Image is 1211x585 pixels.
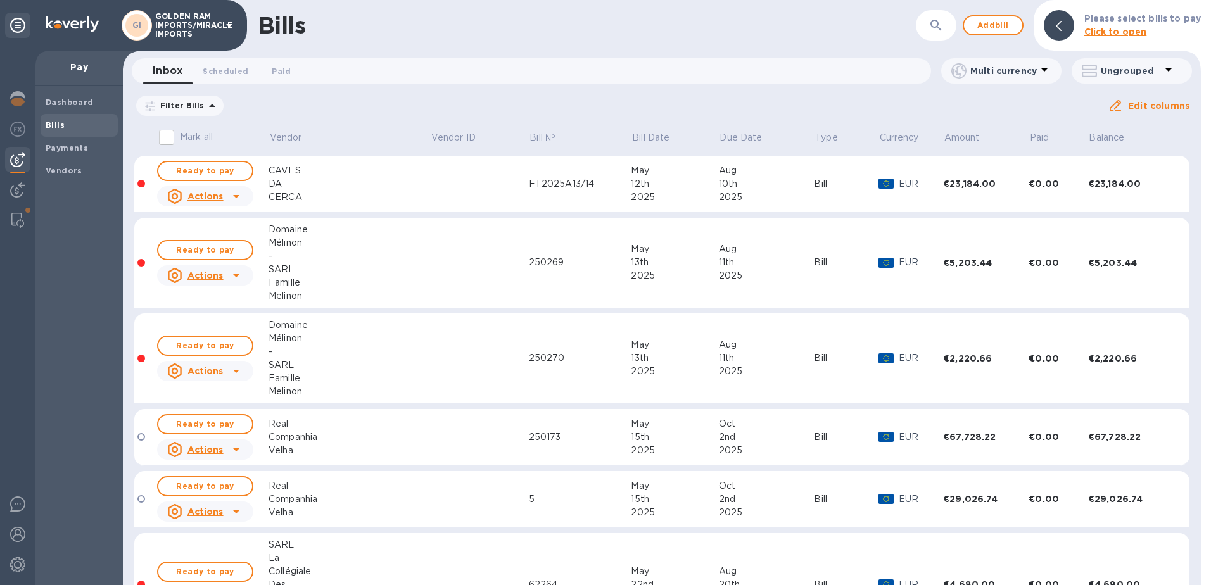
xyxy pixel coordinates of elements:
u: Edit columns [1128,101,1189,111]
u: Actions [187,270,224,280]
div: Bill [814,177,878,191]
div: - [269,345,430,358]
div: Unpin categories [5,13,30,38]
p: Amount [944,131,980,144]
div: €29,026.74 [943,493,1029,505]
span: Vendor ID [431,131,492,144]
div: 2025 [631,269,718,282]
p: Bill Date [632,131,669,144]
div: Velha [269,444,430,457]
div: SARL [269,358,430,372]
span: Ready to pay [168,479,242,494]
p: Mark all [180,130,213,144]
div: Companhia [269,431,430,444]
div: 2025 [719,444,815,457]
p: Pay [46,61,113,73]
div: €5,203.44 [943,256,1029,269]
img: Logo [46,16,99,32]
div: €67,728.22 [1088,431,1174,443]
div: Real [269,417,430,431]
p: EUR [899,177,943,191]
h1: Bills [258,12,305,39]
u: Actions [187,444,224,455]
div: Bill [814,431,878,444]
div: 2nd [719,431,815,444]
span: Balance [1089,131,1141,144]
p: EUR [899,256,943,269]
p: Filter Bills [155,100,205,111]
span: Type [815,131,854,144]
u: Actions [187,191,224,201]
div: May [631,338,718,351]
div: €0.00 [1029,177,1088,190]
b: Payments [46,143,88,153]
div: 13th [631,256,718,269]
span: Vendor [270,131,319,144]
p: Due Date [720,131,762,144]
div: Velha [269,506,430,519]
div: €67,728.22 [943,431,1029,443]
div: 15th [631,493,718,506]
div: 2nd [719,493,815,506]
span: Inbox [153,62,182,80]
div: €0.00 [1029,493,1088,505]
div: Aug [719,565,815,578]
div: 250270 [529,351,631,365]
p: EUR [899,493,943,506]
div: €0.00 [1029,352,1088,365]
div: Bill [814,493,878,506]
div: 2025 [631,506,718,519]
div: Aug [719,242,815,256]
div: €0.00 [1029,256,1088,269]
p: Type [815,131,838,144]
u: Actions [187,506,224,517]
div: €23,184.00 [1088,177,1174,190]
span: Add bill [974,18,1012,33]
div: 11th [719,256,815,269]
button: Ready to pay [157,414,253,434]
div: 5 [529,493,631,506]
div: May [631,565,718,578]
p: GOLDEN RAM IMPORTS/MIRACLE IMPORTS [155,12,219,39]
div: SARL [269,538,430,551]
div: May [631,242,718,256]
div: Bill [814,351,878,365]
div: €2,220.66 [1088,352,1174,365]
div: Famille [269,276,430,289]
div: 250173 [529,431,631,444]
div: 2025 [631,191,718,204]
div: 2025 [631,444,718,457]
div: La [269,551,430,565]
span: Due Date [720,131,778,144]
div: 11th [719,351,815,365]
span: Ready to pay [168,163,242,179]
div: Collégiale [269,565,430,578]
p: EUR [899,351,943,365]
b: Please select bills to pay [1084,13,1201,23]
div: Oct [719,417,815,431]
div: DA [269,177,430,191]
div: May [631,417,718,431]
img: Foreign exchange [10,122,25,137]
p: Vendor ID [431,131,476,144]
div: Famille [269,372,430,385]
span: Ready to pay [168,242,242,258]
b: Dashboard [46,97,94,107]
span: Scheduled [203,65,248,78]
button: Ready to pay [157,562,253,582]
p: Bill № [529,131,555,144]
span: Paid [272,65,291,78]
b: Vendors [46,166,82,175]
div: Oct [719,479,815,493]
div: 2025 [719,191,815,204]
button: Ready to pay [157,161,253,181]
button: Ready to pay [157,336,253,356]
p: Multi currency [970,65,1037,77]
span: Ready to pay [168,564,242,579]
p: Ungrouped [1101,65,1161,77]
div: Aug [719,164,815,177]
div: €2,220.66 [943,352,1029,365]
b: Click to open [1084,27,1147,37]
button: Addbill [963,15,1024,35]
div: €5,203.44 [1088,256,1174,269]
